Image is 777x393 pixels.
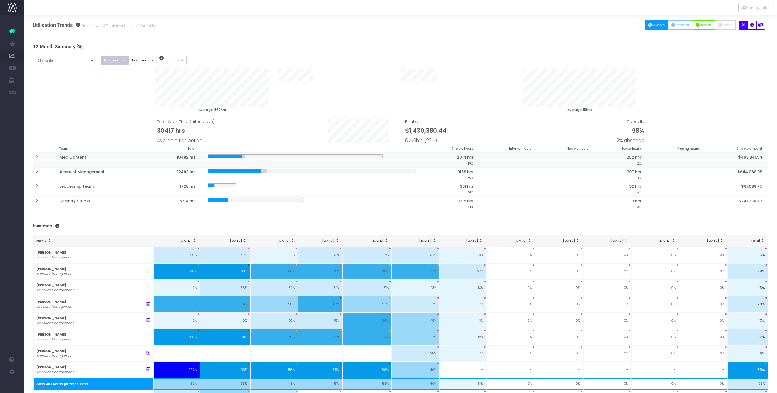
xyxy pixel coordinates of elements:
td: 48% [392,313,440,329]
td: 28% [250,313,298,329]
th: Design / Studio [53,196,150,211]
span: 2% absence [616,137,644,144]
div: [DATE] [538,238,580,243]
th: Account Management Total [33,378,153,390]
td: 0% [679,263,728,280]
th: 12493 hrs [150,168,202,182]
td: 15% [728,280,768,296]
td: - [440,362,487,378]
strong: [PERSON_NAME] [36,267,66,271]
td: 16% [200,313,250,329]
span: 92 hrs [629,183,641,190]
div: [DATE] [635,238,676,243]
i: Account Management [36,304,73,309]
th: $644,068.98 [705,168,768,182]
span: 361 hrs [460,183,473,190]
span: 2014 hrs [457,154,473,160]
small: 2% [637,160,641,166]
button: first months [129,56,157,65]
td: 88% [200,263,250,280]
td: 0% [679,247,728,263]
td: 71% [342,329,392,345]
td: 66% [342,313,392,329]
button: Export [170,56,187,65]
td: 31% [342,280,392,296]
th: $241,380.77 [705,196,768,211]
td: 0% [631,296,679,313]
th: 10482 hrs [150,153,202,167]
td: 37% [392,296,440,313]
small: Leave hours [622,145,641,151]
span: 202 hrs [626,154,641,160]
div: [DATE] [346,238,388,243]
td: 0% [583,263,632,280]
td: 35% [298,313,342,329]
i: Account Management [36,321,73,326]
div: [DATE] [682,238,724,243]
td: 0% [583,345,632,362]
button: Configuration [738,3,774,12]
th: Name: activate to sort column ascending [33,235,153,247]
td: 0% [631,345,679,362]
td: 89% [342,362,392,378]
div: [DATE] [203,238,247,243]
td: 0% [583,247,632,263]
td: 74% [392,263,440,280]
td: 86% [250,362,298,378]
strong: [PERSON_NAME] [36,250,66,255]
td: 0% [583,280,632,296]
strong: [PERSON_NAME] [36,299,66,304]
td: 0% [535,345,583,362]
td: 8% [440,247,487,263]
div: [DATE] [253,238,295,243]
td: 0% [631,263,679,280]
td: 0% [535,378,583,390]
td: 0% [679,378,728,390]
td: 0% [583,329,632,345]
td: 11% [250,247,298,263]
td: - [250,345,298,362]
span: 1215 hrs [458,198,473,204]
td: 45% [250,378,298,390]
th: Dec 25: activate to sort column ascending [535,235,583,247]
th: 5714 hrs [150,196,202,211]
span: 6750hrs (22%) [405,137,437,144]
td: 36% [200,280,250,296]
small: Breakdown of Time over the last 12 months. [80,22,157,28]
h3: Heatmap [33,223,769,229]
th: Jan 26: activate to sort column ascending [583,235,632,247]
td: 50% [250,296,298,313]
td: 51% [298,378,342,390]
small: 19% [468,160,473,166]
td: - [679,362,728,378]
td: - [298,345,342,362]
small: Internal hours [509,145,531,151]
span: 12 Month Summary [33,44,76,50]
small: 25% [467,175,473,180]
img: images/default_profile_image.png [8,381,17,390]
td: 80% [153,263,200,280]
th: Mar 26: activate to sort column ascending [679,235,728,247]
td: 55% [342,378,392,390]
button: Newbiz [692,20,715,30]
td: 29% [153,247,200,263]
td: 17% [728,313,768,329]
span: 397 hrs [627,169,641,175]
small: Billable amount [737,145,762,151]
td: 0% [679,296,728,313]
button: Internal [668,20,693,30]
td: 13% [440,280,487,296]
td: 91% [200,329,250,345]
td: 17% [440,345,487,362]
small: Team [59,145,68,151]
td: 107% [153,362,200,378]
td: 0% [535,329,583,345]
h3: Utilisation Trends [33,22,157,28]
div: Name [36,238,150,243]
td: 12% [153,280,200,296]
button: Billable [645,20,668,30]
td: 37% [342,247,392,263]
span: Available this period [157,137,202,144]
th: Oct 25: activate to sort column ascending [440,235,487,247]
strong: [PERSON_NAME] [36,332,66,337]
